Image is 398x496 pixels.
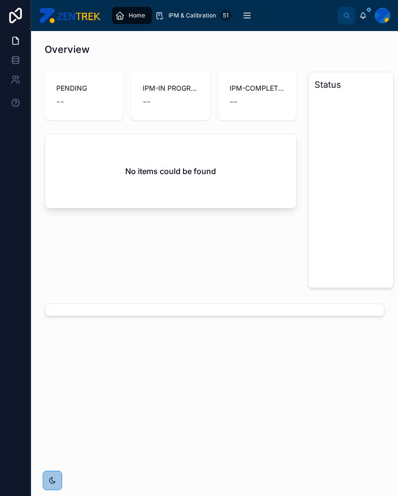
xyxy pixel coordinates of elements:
span: IPM & Calibration [168,12,216,19]
span: Home [129,12,145,19]
span: PENDING [56,83,112,93]
h3: Status [315,78,387,92]
img: App logo [39,8,100,23]
h2: No items could be found [125,165,216,177]
span: -- [143,95,150,109]
span: IPM-IN PROGRESS [143,83,198,93]
span: -- [56,95,64,109]
div: chart [315,96,387,282]
span: -- [230,95,237,109]
div: 51 [220,10,232,21]
span: IPM-COMPLETED [230,83,285,93]
h1: Overview [45,43,90,56]
div: scrollable content [108,5,338,26]
a: Home [112,7,152,24]
a: IPM & Calibration51 [152,7,234,24]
